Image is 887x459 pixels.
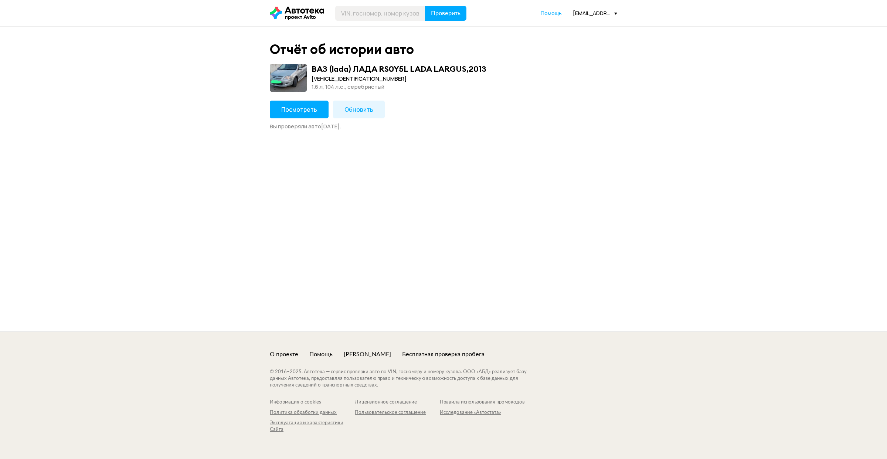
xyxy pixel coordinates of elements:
[573,10,617,17] div: [EMAIL_ADDRESS][DOMAIN_NAME]
[270,420,355,433] a: Эксплуатация и характеристики Сайта
[270,101,329,118] button: Посмотреть
[333,101,385,118] button: Обновить
[344,105,373,114] span: Обновить
[312,83,486,91] div: 1.6 л, 104 л.c., серебристый
[344,350,391,358] a: [PERSON_NAME]
[440,399,525,406] a: Правила использования промокодов
[270,409,355,416] a: Политика обработки данных
[402,350,485,358] a: Бесплатная проверка пробега
[270,369,541,389] div: © 2016– 2025 . Автотека — сервис проверки авто по VIN, госномеру и номеру кузова. ООО «АБД» реали...
[312,75,486,83] div: [VEHICLE_IDENTIFICATION_NUMBER]
[440,409,525,416] a: Исследование «Автостата»
[281,105,317,114] span: Посмотреть
[335,6,425,21] input: VIN, госномер, номер кузова
[309,350,333,358] a: Помощь
[312,64,486,74] div: ВАЗ (lada) ЛАДА RS0Y5L LADA LARGUS , 2013
[431,10,461,16] span: Проверить
[425,6,466,21] button: Проверить
[270,350,298,358] a: О проекте
[270,123,617,130] div: Вы проверяли авто [DATE] .
[355,409,440,416] a: Пользовательское соглашение
[270,41,414,57] div: Отчёт об истории авто
[541,10,562,17] a: Помощь
[270,399,355,406] a: Информация о cookies
[355,399,440,406] a: Лицензионное соглашение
